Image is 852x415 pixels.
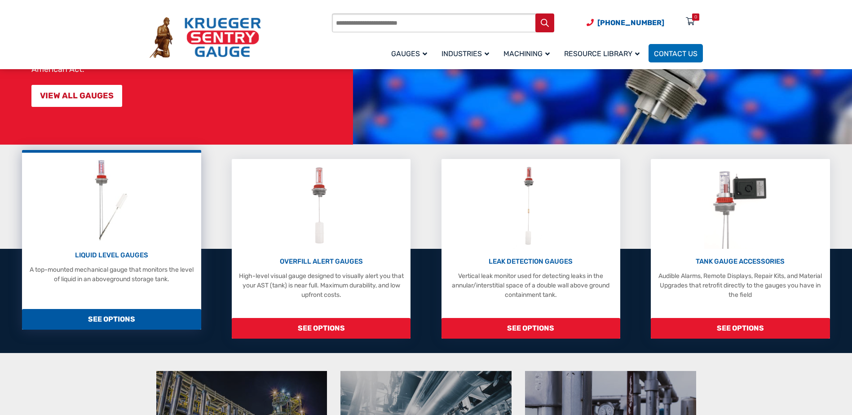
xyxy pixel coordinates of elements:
[513,163,548,249] img: Leak Detection Gauges
[655,256,825,267] p: TANK GAUGE ACCESSORIES
[704,163,777,249] img: Tank Gauge Accessories
[386,43,436,64] a: Gauges
[587,17,664,28] a: Phone Number (920) 434-8860
[301,163,341,249] img: Overfill Alert Gauges
[651,318,830,339] span: SEE OPTIONS
[654,49,697,58] span: Contact Us
[597,18,664,27] span: [PHONE_NUMBER]
[441,159,620,339] a: Leak Detection Gauges LEAK DETECTION GAUGES Vertical leak monitor used for detecting leaks in the...
[436,43,498,64] a: Industries
[236,271,406,300] p: High-level visual gauge designed to visually alert you that your AST (tank) is near full. Maximum...
[22,309,201,330] span: SEE OPTIONS
[559,43,649,64] a: Resource Library
[446,256,616,267] p: LEAK DETECTION GAUGES
[236,256,406,267] p: OVERFILL ALERT GAUGES
[26,250,196,260] p: LIQUID LEVEL GAUGES
[564,49,640,58] span: Resource Library
[22,150,201,330] a: Liquid Level Gauges LIQUID LEVEL GAUGES A top-mounted mechanical gauge that monitors the level of...
[232,318,411,339] span: SEE OPTIONS
[26,265,196,284] p: A top-mounted mechanical gauge that monitors the level of liquid in an aboveground storage tank.
[651,159,830,339] a: Tank Gauge Accessories TANK GAUGE ACCESSORIES Audible Alarms, Remote Displays, Repair Kits, and M...
[441,318,620,339] span: SEE OPTIONS
[31,20,349,74] p: At Krueger Sentry Gauge, for over 75 years we have manufactured over three million liquid-level g...
[655,271,825,300] p: Audible Alarms, Remote Displays, Repair Kits, and Material Upgrades that retrofit directly to the...
[446,271,616,300] p: Vertical leak monitor used for detecting leaks in the annular/interstitial space of a double wall...
[150,17,261,58] img: Krueger Sentry Gauge
[391,49,427,58] span: Gauges
[649,44,703,62] a: Contact Us
[232,159,411,339] a: Overfill Alert Gauges OVERFILL ALERT GAUGES High-level visual gauge designed to visually alert yo...
[88,157,135,243] img: Liquid Level Gauges
[498,43,559,64] a: Machining
[694,13,697,21] div: 0
[31,85,122,107] a: VIEW ALL GAUGES
[503,49,550,58] span: Machining
[441,49,489,58] span: Industries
